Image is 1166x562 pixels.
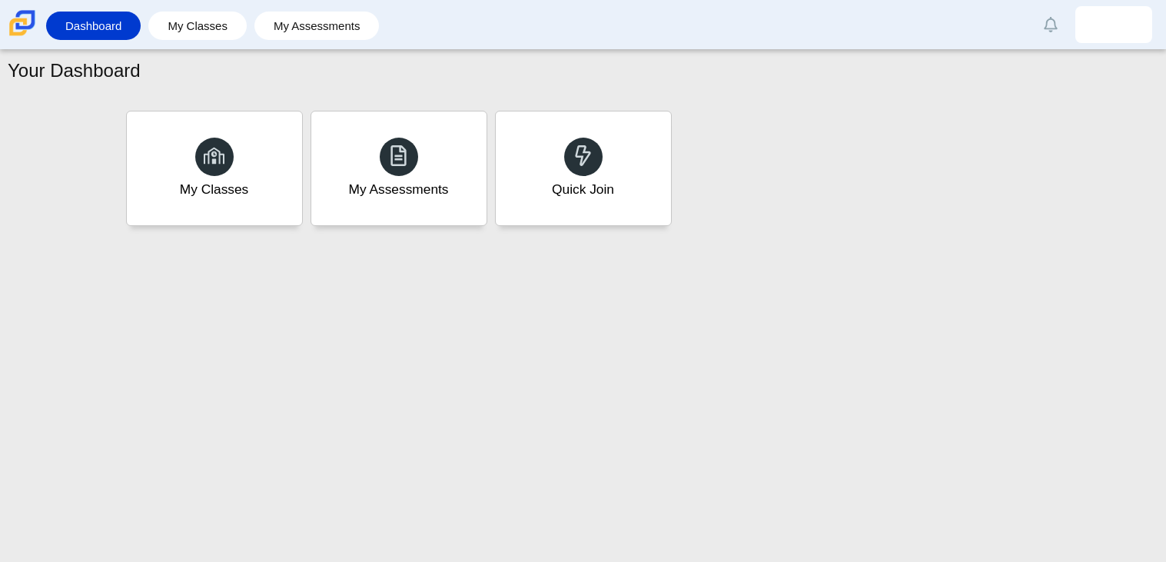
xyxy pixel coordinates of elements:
a: Carmen School of Science & Technology [6,28,38,42]
h1: Your Dashboard [8,58,141,84]
a: jeremiah.griffin.9tp3pq [1075,6,1152,43]
a: My Classes [156,12,239,40]
a: Quick Join [495,111,672,226]
div: My Classes [180,180,249,199]
a: Alerts [1034,8,1068,42]
a: My Assessments [262,12,372,40]
img: jeremiah.griffin.9tp3pq [1101,12,1126,37]
a: Dashboard [54,12,133,40]
div: My Assessments [349,180,449,199]
img: Carmen School of Science & Technology [6,7,38,39]
div: Quick Join [552,180,614,199]
a: My Assessments [311,111,487,226]
a: My Classes [126,111,303,226]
